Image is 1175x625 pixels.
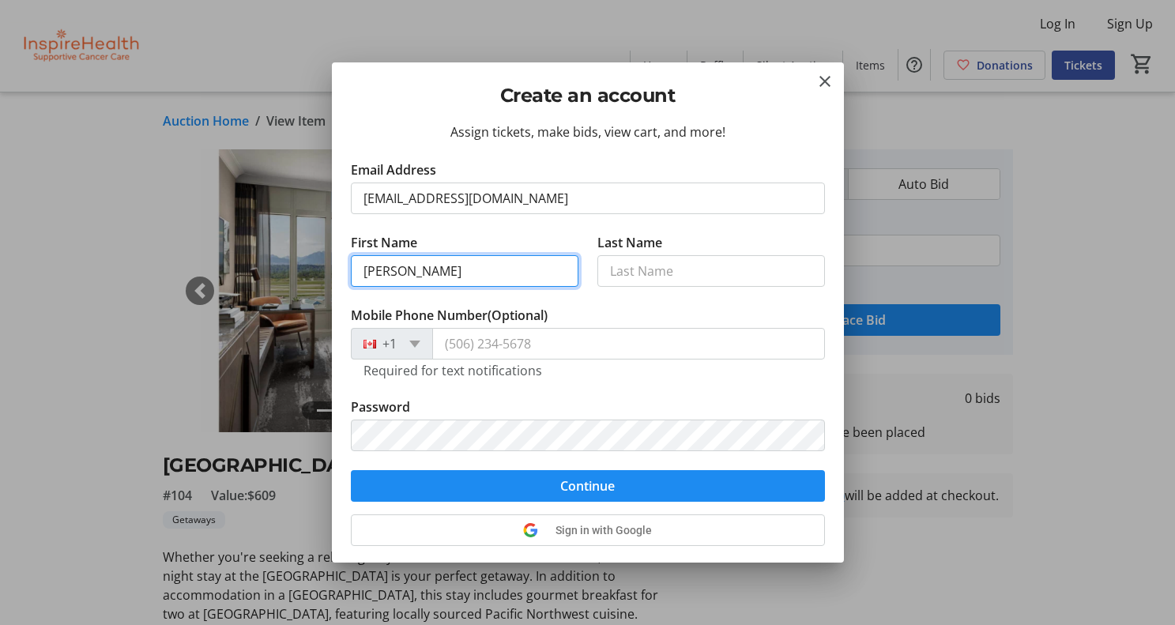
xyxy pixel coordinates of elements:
label: Email Address [351,160,436,179]
div: Assign tickets, make bids, view cart, and more! [351,122,825,141]
button: Sign in with Google [351,514,825,546]
tr-hint: Required for text notifications [363,363,542,378]
input: First Name [351,255,578,287]
label: First Name [351,233,417,252]
button: Close [815,72,834,91]
label: Last Name [597,233,662,252]
span: Continue [560,476,615,495]
span: Sign in with Google [555,524,652,537]
h2: Create an account [351,81,825,110]
input: (506) 234-5678 [432,328,825,360]
input: Email Address [351,183,825,214]
input: Last Name [597,255,825,287]
label: Password [351,397,410,416]
label: Mobile Phone Number (Optional) [351,306,548,325]
button: Continue [351,470,825,502]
